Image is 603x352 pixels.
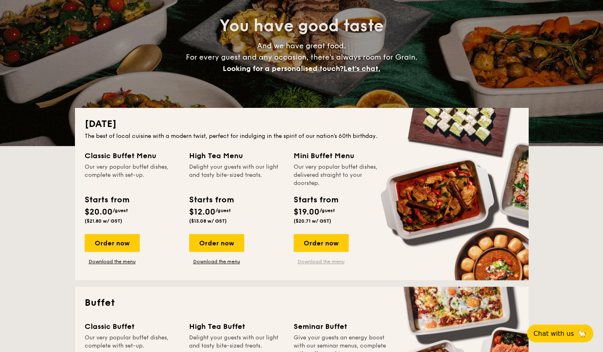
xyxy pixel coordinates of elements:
h2: Buffet [85,296,519,309]
a: Download the menu [85,258,140,265]
span: ($21.80 w/ GST) [85,218,122,224]
div: Starts from [294,194,338,206]
span: /guest [320,208,335,213]
div: High Tea Menu [189,150,284,161]
span: /guest [215,208,231,213]
span: You have good taste [219,16,384,36]
div: Classic Buffet Menu [85,150,179,161]
span: /guest [113,208,128,213]
div: Order now [294,234,349,252]
div: Starts from [85,194,129,206]
div: Classic Buffet [85,321,179,332]
h2: [DATE] [85,118,519,131]
div: Order now [189,234,244,252]
div: High Tea Buffet [189,321,284,332]
span: $20.00 [85,207,113,217]
div: Our very popular buffet dishes, complete with set-up. [85,163,179,187]
a: Download the menu [189,258,244,265]
div: Delight your guests with our light and tasty bite-sized treats. [189,163,284,187]
div: Starts from [189,194,233,206]
a: Download the menu [294,258,349,265]
div: Seminar Buffet [294,321,388,332]
div: Order now [85,234,140,252]
span: Chat with us [533,330,574,337]
span: ($13.08 w/ GST) [189,218,227,224]
span: $19.00 [294,207,320,217]
span: And we have great food. For every guest and any occasion, there’s always room for Grain. [186,41,418,73]
span: Looking for a personalised touch? [223,64,343,73]
div: The best of local cuisine with a modern twist, perfect for indulging in the spirit of our nation’... [85,132,519,140]
span: $12.00 [189,207,215,217]
div: Mini Buffet Menu [294,150,388,161]
div: Our very popular buffet dishes, delivered straight to your doorstep. [294,163,388,187]
span: ($20.71 w/ GST) [294,218,331,224]
span: 🦙 [577,329,587,338]
button: Chat with us🦙 [527,324,593,342]
span: Let's chat. [343,64,380,73]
